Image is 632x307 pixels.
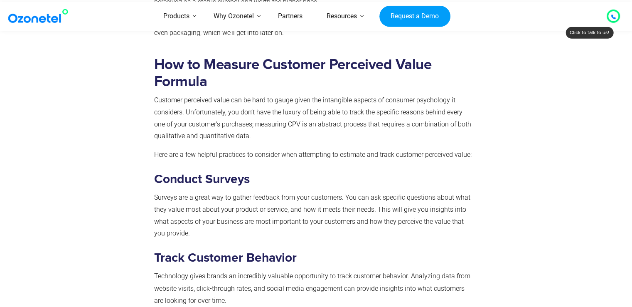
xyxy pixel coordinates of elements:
[315,2,369,31] a: Resources
[154,57,432,89] strong: How to Measure Customer Perceived Value Formula
[154,272,470,304] span: Technology gives brands an incredibly valuable opportunity to track customer behavior. Analyzing ...
[266,2,315,31] a: Partners
[154,193,470,237] span: Surveys are a great way to gather feedback from your customers. You can ask specific questions ab...
[151,2,202,31] a: Products
[154,151,472,158] span: Here are a few helpful practices to consider when attempting to estimate and track customer perce...
[379,5,450,27] a: Request a Demo
[154,173,250,186] strong: Conduct Surveys
[154,96,471,140] span: Customer perceived value can be hard to gauge given the intangible aspects of consumer psychology...
[154,252,297,264] strong: Track Customer Behavior
[202,2,266,31] a: Why Ozonetel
